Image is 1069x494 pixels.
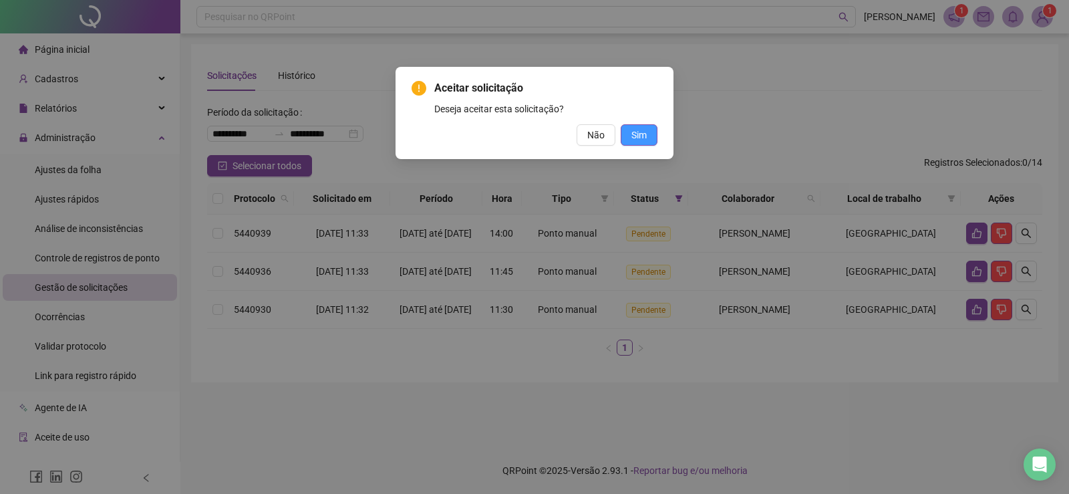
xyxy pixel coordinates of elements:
span: Aceitar solicitação [434,80,657,96]
span: Sim [631,128,647,142]
span: Não [587,128,605,142]
div: Open Intercom Messenger [1024,449,1056,481]
div: Deseja aceitar esta solicitação? [434,102,657,116]
button: Sim [621,124,657,146]
span: exclamation-circle [412,81,426,96]
button: Não [577,124,615,146]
